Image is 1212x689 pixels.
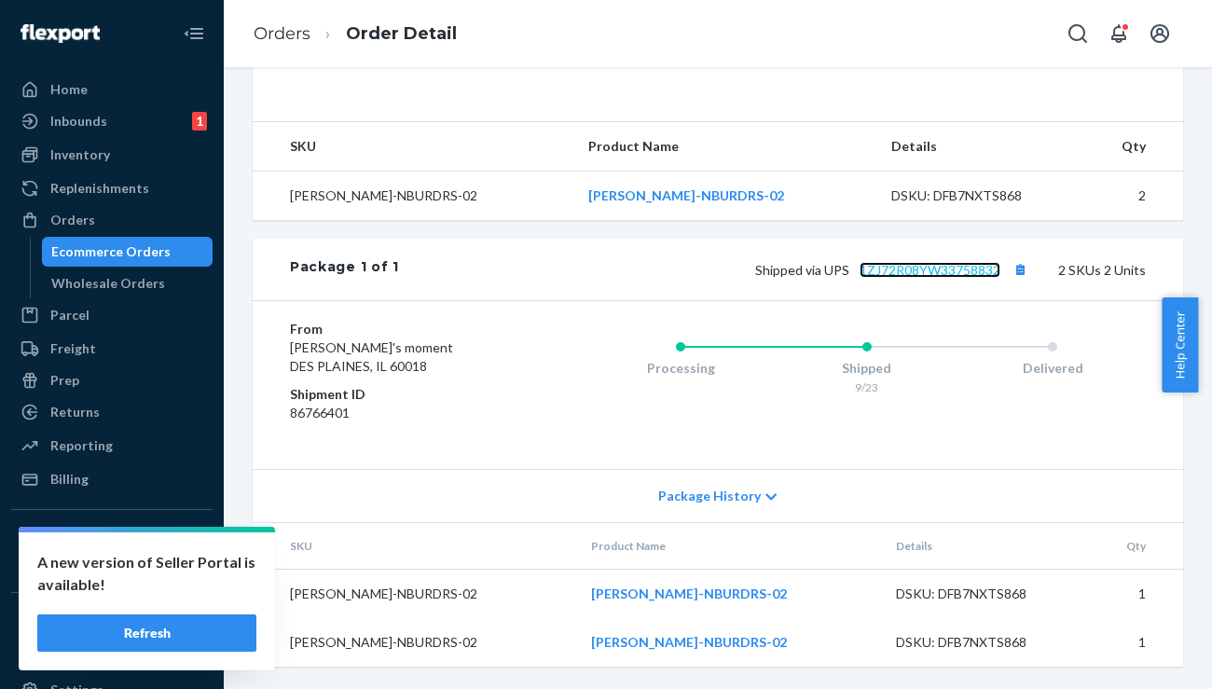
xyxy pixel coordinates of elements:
a: Order Detail [346,23,457,44]
span: [PERSON_NAME]'s moment DES PLAINES, IL 60018 [290,339,453,374]
a: Parcel [11,300,213,330]
div: DSKU: DFB7NXTS868 [896,585,1071,603]
th: Details [876,122,1081,172]
dt: From [290,320,513,338]
a: [PERSON_NAME]-NBURDRS-02 [591,634,787,650]
a: Orders [254,23,310,44]
div: Prep [50,371,79,390]
a: Home [11,75,213,104]
button: Refresh [37,614,256,652]
a: Freight [11,334,213,364]
img: Flexport logo [21,24,100,43]
a: Add Integration [11,562,213,585]
a: [PERSON_NAME]-NBURDRS-02 [591,586,787,601]
a: Prep [11,365,213,395]
div: Home [50,80,88,99]
dt: Shipment ID [290,385,513,404]
td: 1 [1086,570,1183,619]
a: Replenishments [11,173,213,203]
dd: 86766401 [290,404,513,422]
a: Wholesale Orders [42,269,213,298]
th: Product Name [576,523,881,570]
th: Qty [1086,523,1183,570]
div: Orders [50,211,95,229]
td: 1 [1086,618,1183,667]
button: Help Center [1162,297,1198,393]
span: Package History [658,487,761,505]
th: SKU [253,523,576,570]
button: Integrations [11,525,213,555]
div: Package 1 of 1 [290,257,399,282]
div: 2 SKUs 2 Units [399,257,1146,282]
a: 1ZJ72R08YW33758832 [860,262,1000,278]
span: Shipped via UPS [755,262,1032,278]
div: Freight [50,339,96,358]
button: Copy tracking number [1008,257,1032,282]
div: 9/23 [774,379,960,395]
th: Product Name [573,122,875,172]
a: Inventory [11,140,213,170]
a: Ecommerce Orders [42,237,213,267]
button: Open notifications [1100,15,1137,52]
div: Replenishments [50,179,149,198]
a: Add Fast Tag [11,645,213,668]
p: A new version of Seller Portal is available! [37,551,256,596]
div: Ecommerce Orders [51,242,171,261]
a: Returns [11,397,213,427]
button: Fast Tags [11,608,213,638]
div: Inventory [50,145,110,164]
a: Inbounds1 [11,106,213,136]
div: Wholesale Orders [51,274,165,293]
div: Inbounds [50,112,107,131]
button: Open Search Box [1059,15,1096,52]
div: DSKU: DFB7NXTS868 [891,186,1067,205]
td: [PERSON_NAME]-NBURDRS-02 [253,570,576,619]
td: 2 [1081,172,1183,221]
div: Parcel [50,306,90,324]
div: DSKU: DFB7NXTS868 [896,633,1071,652]
div: Reporting [50,436,113,455]
th: SKU [253,122,573,172]
button: Close Navigation [175,15,213,52]
div: 1 [192,112,207,131]
a: [PERSON_NAME]-NBURDRS-02 [588,187,784,203]
a: Billing [11,464,213,494]
div: Billing [50,470,89,489]
a: Orders [11,205,213,235]
td: [PERSON_NAME]-NBURDRS-02 [253,618,576,667]
div: Returns [50,403,100,421]
button: Open account menu [1141,15,1178,52]
ol: breadcrumbs [239,7,472,62]
div: Delivered [959,359,1146,378]
th: Qty [1081,122,1183,172]
a: Reporting [11,431,213,461]
th: Details [881,523,1086,570]
div: Shipped [774,359,960,378]
div: Processing [587,359,774,378]
td: [PERSON_NAME]-NBURDRS-02 [253,172,573,221]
